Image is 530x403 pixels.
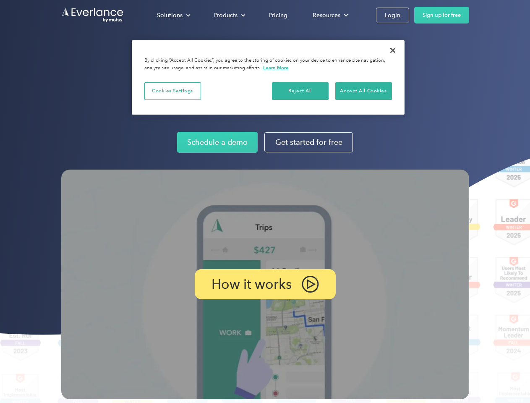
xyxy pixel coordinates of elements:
button: Cookies Settings [144,82,201,100]
div: Products [214,10,238,21]
a: Go to homepage [61,7,124,23]
input: Submit [62,50,104,68]
a: Get started for free [264,132,353,152]
button: Reject All [272,82,329,100]
a: Schedule a demo [177,132,258,153]
a: More information about your privacy, opens in a new tab [263,65,289,71]
div: Privacy [132,40,405,115]
div: Solutions [149,8,197,23]
div: By clicking “Accept All Cookies”, you agree to the storing of cookies on your device to enhance s... [144,57,392,72]
a: Login [376,8,409,23]
div: Pricing [269,10,287,21]
a: Pricing [261,8,296,23]
div: Resources [304,8,355,23]
a: Sign up for free [414,7,469,24]
button: Accept All Cookies [335,82,392,100]
button: Close [384,41,402,60]
div: Login [385,10,400,21]
p: How it works [211,279,292,289]
div: Cookie banner [132,40,405,115]
div: Products [206,8,252,23]
div: Solutions [157,10,183,21]
div: Resources [313,10,340,21]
